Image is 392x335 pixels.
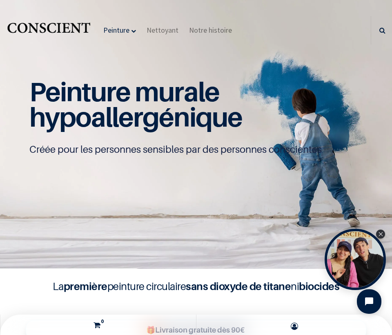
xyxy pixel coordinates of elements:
[147,25,178,35] span: Nettoyant
[33,279,359,294] h4: La peinture circulaire ni
[64,280,107,293] b: première
[189,25,232,35] span: Notre histoire
[350,282,388,321] iframe: Tidio Chat
[99,318,106,325] sup: 0
[29,143,363,156] p: Créée pour les personnes sensibles par des personnes conscientes
[325,229,386,290] div: Open Tolstoy
[29,101,242,133] span: hypoallergénique
[325,229,386,290] div: Tolstoy bubble widget
[29,76,219,107] span: Peinture murale
[6,20,91,41] a: Logo of Conscient
[186,280,291,293] b: sans dioxyde de titane
[299,280,339,293] b: biocides
[325,229,386,290] div: Open Tolstoy widget
[376,230,385,239] div: Close Tolstoy widget
[100,16,139,45] a: Peinture
[6,20,91,41] img: Conscient
[103,25,129,35] span: Peinture
[2,315,194,335] a: 0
